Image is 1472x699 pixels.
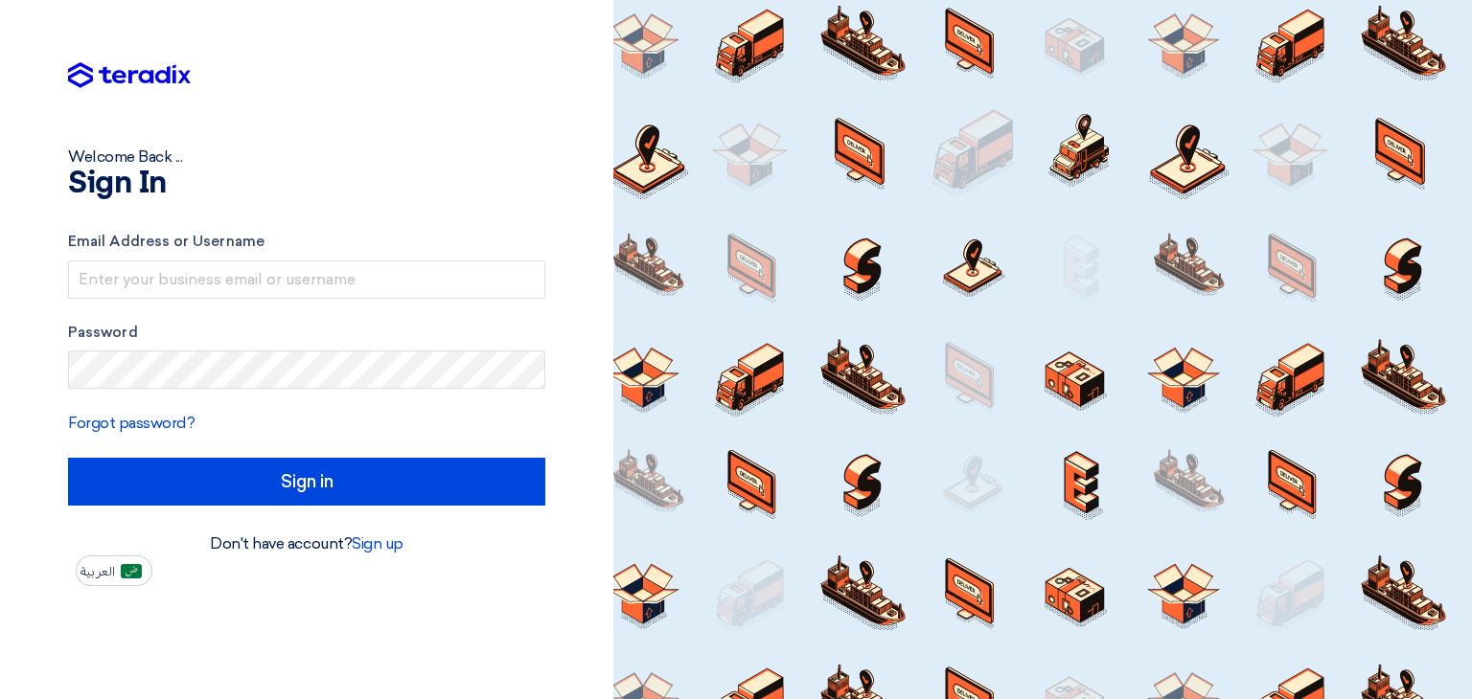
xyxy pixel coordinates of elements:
label: Email Address or Username [68,231,545,253]
span: العربية [80,565,115,578]
input: Enter your business email or username [68,260,545,299]
button: العربية [76,555,152,586]
input: Sign in [68,458,545,506]
img: ar-AR.png [121,564,142,578]
a: Sign up [352,534,403,552]
div: Welcome Back ... [68,146,545,169]
h1: Sign In [68,169,545,199]
img: Teradix logo [68,62,191,89]
label: Password [68,322,545,344]
div: Don't have account? [68,532,545,555]
a: Forgot password? [68,414,195,432]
